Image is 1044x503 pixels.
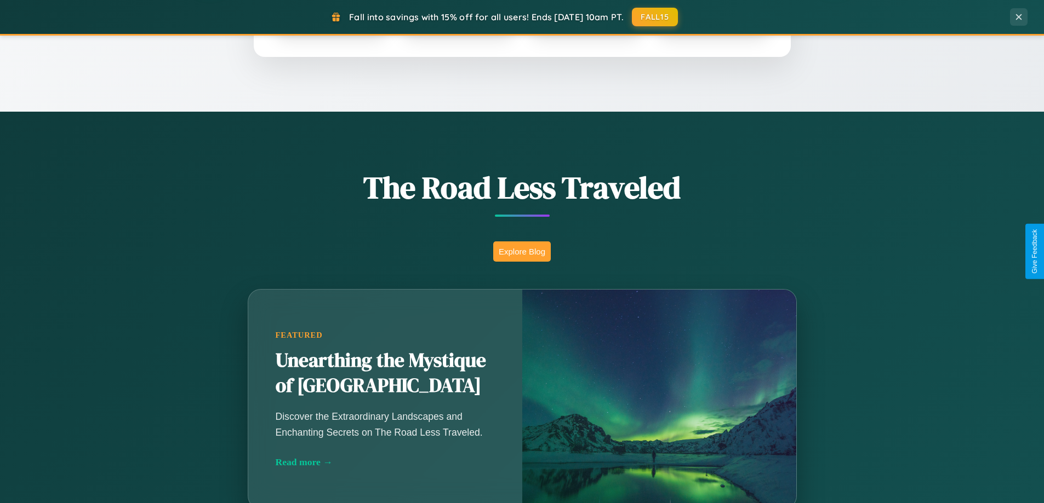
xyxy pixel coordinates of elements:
div: Read more → [276,456,495,468]
span: Fall into savings with 15% off for all users! Ends [DATE] 10am PT. [349,11,624,22]
div: Featured [276,331,495,340]
button: Explore Blog [493,241,551,262]
div: Give Feedback [1031,229,1039,274]
h1: The Road Less Traveled [193,166,851,209]
p: Discover the Extraordinary Landscapes and Enchanting Secrets on The Road Less Traveled. [276,409,495,440]
button: FALL15 [632,8,678,26]
h2: Unearthing the Mystique of [GEOGRAPHIC_DATA] [276,348,495,398]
